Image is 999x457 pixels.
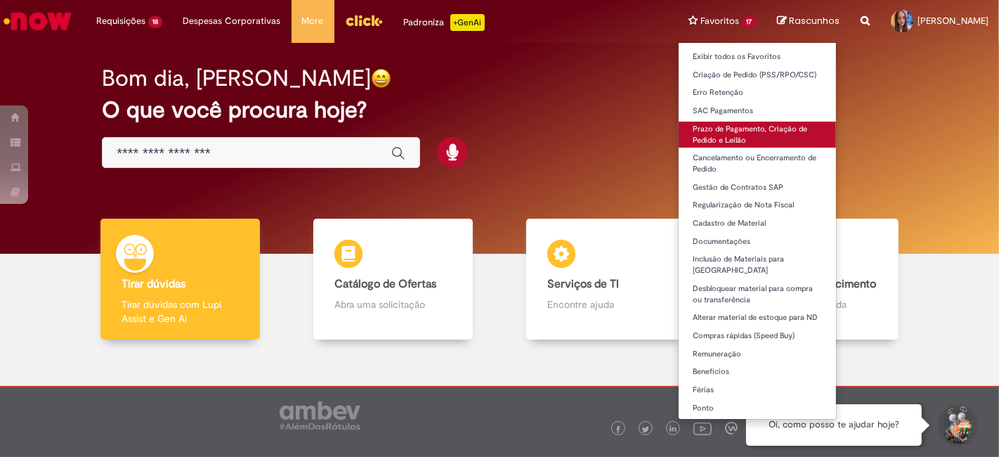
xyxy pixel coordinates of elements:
span: Rascunhos [789,14,840,27]
a: Documentações [679,234,836,250]
div: Oi, como posso te ajudar hoje? [746,404,922,446]
img: logo_footer_twitter.png [642,426,649,433]
button: Iniciar Conversa de Suporte [936,404,978,446]
a: Ponto [679,401,836,416]
a: Regularização de Nota Fiscal [679,198,836,213]
a: Cadastro de Material [679,216,836,231]
span: More [302,14,324,28]
a: Alterar material de estoque para ND [679,310,836,326]
a: Compras rápidas (Speed Buy) [679,328,836,344]
b: Base de Conhecimento [760,277,876,291]
p: Encontre ajuda [547,297,665,311]
h2: Bom dia, [PERSON_NAME] [102,66,371,91]
img: logo_footer_facebook.png [615,426,622,433]
a: Exibir todos os Favoritos [679,49,836,65]
a: Gestão de Contratos SAP [679,180,836,195]
a: Inclusão de Materiais para [GEOGRAPHIC_DATA] [679,252,836,278]
a: Prazo de Pagamento, Criação de Pedido e Leilão [679,122,836,148]
span: Requisições [96,14,145,28]
b: Serviços de TI [547,277,619,291]
a: Erro Retenção [679,85,836,101]
p: +GenAi [450,14,485,31]
span: 18 [148,16,162,28]
span: Despesas Corporativas [183,14,281,28]
img: happy-face.png [371,68,391,89]
a: Serviços de TI Encontre ajuda [499,219,712,340]
img: logo_footer_linkedin.png [670,425,677,434]
ul: Favoritos [678,42,837,420]
a: Férias [679,382,836,398]
h2: O que você procura hoje? [102,98,897,122]
a: Benefícios [679,364,836,380]
img: logo_footer_ambev_rotulo_gray.png [280,401,360,430]
b: Catálogo de Ofertas [334,277,436,291]
div: Padroniza [404,14,485,31]
span: 17 [742,16,756,28]
p: Tirar dúvidas com Lupi Assist e Gen Ai [122,297,240,326]
img: click_logo_yellow_360x200.png [345,10,383,31]
img: logo_footer_workplace.png [725,422,738,435]
a: Cancelamento ou Encerramento de Pedido [679,150,836,176]
a: Desbloquear material para compra ou transferência [679,281,836,307]
a: Remuneração [679,347,836,362]
a: Rascunhos [777,15,840,28]
a: SAC Pagamentos [679,103,836,119]
a: Tirar dúvidas Tirar dúvidas com Lupi Assist e Gen Ai [74,219,287,340]
img: ServiceNow [1,7,74,35]
a: Catálogo de Ofertas Abra uma solicitação [287,219,499,340]
span: Favoritos [700,14,739,28]
img: logo_footer_youtube.png [693,419,712,437]
a: Criação de Pedido (PSS/RPO/CSC) [679,67,836,83]
b: Tirar dúvidas [122,277,185,291]
p: Abra uma solicitação [334,297,452,311]
span: [PERSON_NAME] [918,15,988,27]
